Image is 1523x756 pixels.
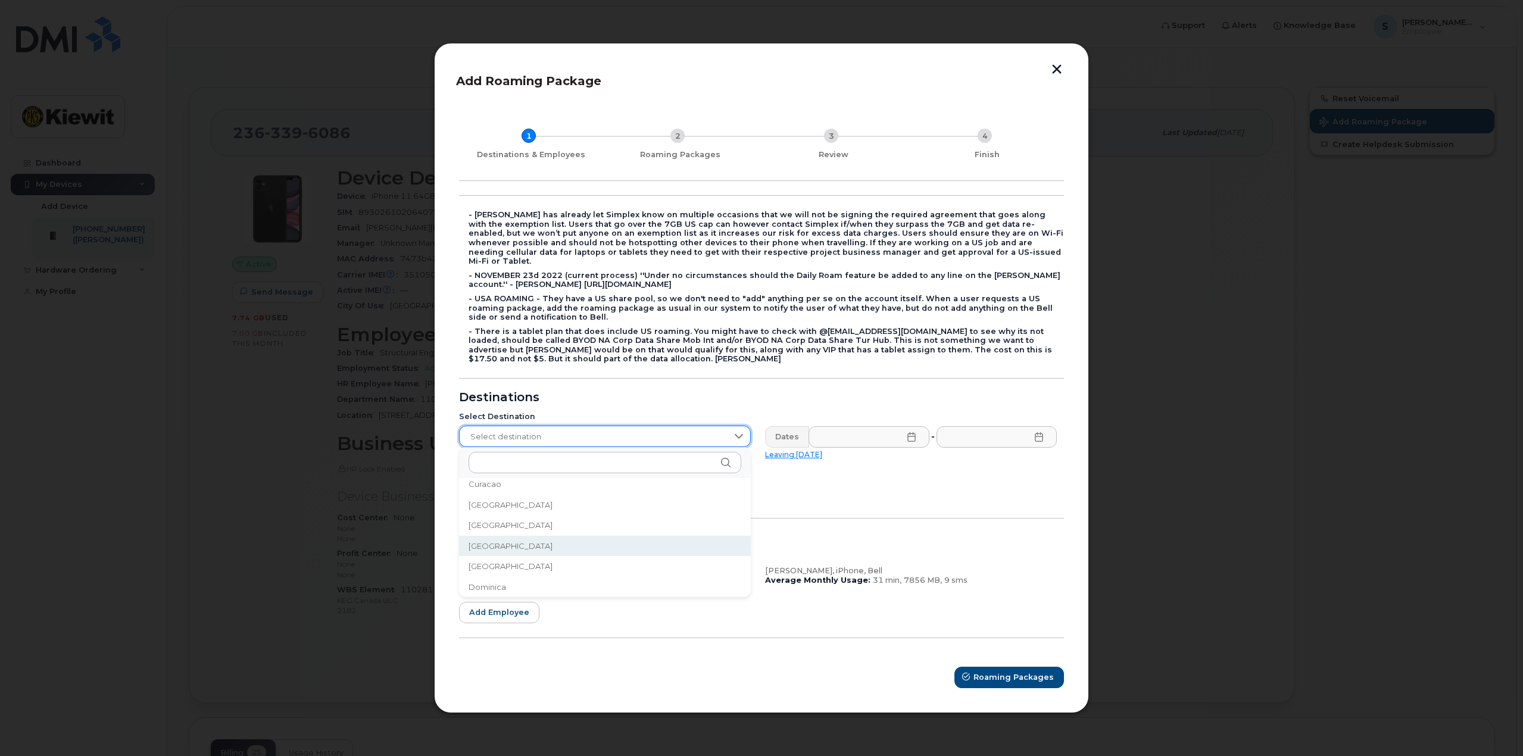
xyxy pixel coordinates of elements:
button: Roaming Packages [954,667,1064,688]
span: Add Roaming Package [456,74,601,88]
div: - USA ROAMING - They have a US share pool, so we don't need to "add" anything per se on the accou... [469,294,1064,322]
div: - NOVEMBER 23d 2022 (current process) ''Under no circumstances should the Daily Roam feature be a... [469,271,1064,289]
li: Djibouti [459,556,751,577]
div: - There is a tablet plan that does include US roaming. You might have to check with @[EMAIL_ADDRE... [469,327,1064,364]
span: Curacao [469,479,501,490]
div: Finish [915,150,1059,160]
a: Leaving [DATE] [765,450,822,459]
span: [GEOGRAPHIC_DATA] [469,541,553,552]
iframe: Messenger Launcher [1471,704,1514,747]
div: Destinations [459,393,1064,402]
div: - [929,426,937,448]
li: Curacao [459,474,751,495]
span: Select destination [460,426,728,448]
div: 2 [670,129,685,143]
div: Roaming Packages [608,150,752,160]
span: [GEOGRAPHIC_DATA] [469,561,553,572]
span: [GEOGRAPHIC_DATA] [469,499,553,511]
li: Denmark [459,536,751,557]
li: Dominica [459,577,751,598]
li: Cyprus [459,495,751,516]
span: Roaming Packages [973,671,1054,683]
div: - [PERSON_NAME] has already let Simplex know on multiple occasions that we will not be signing th... [469,210,1064,266]
div: 4 [978,129,992,143]
button: Add employee [459,602,539,623]
li: Czech Republic [459,515,751,536]
b: Average Monthly Usage: [765,576,870,585]
span: 31 min, [873,576,901,585]
span: Add employee [469,607,529,618]
div: 3 [824,129,838,143]
div: Review [761,150,906,160]
div: Select Destination [459,412,751,421]
span: Dominica [469,582,506,593]
span: Popular destinations: [459,449,543,458]
div: Employees [459,533,1064,542]
div: [PERSON_NAME], iPhone, Bell [765,566,1057,576]
span: [GEOGRAPHIC_DATA] [469,520,553,531]
span: 7856 MB, [904,576,942,585]
span: 9 sms [944,576,968,585]
input: Please fill out this field [809,426,929,448]
input: Please fill out this field [937,426,1057,448]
